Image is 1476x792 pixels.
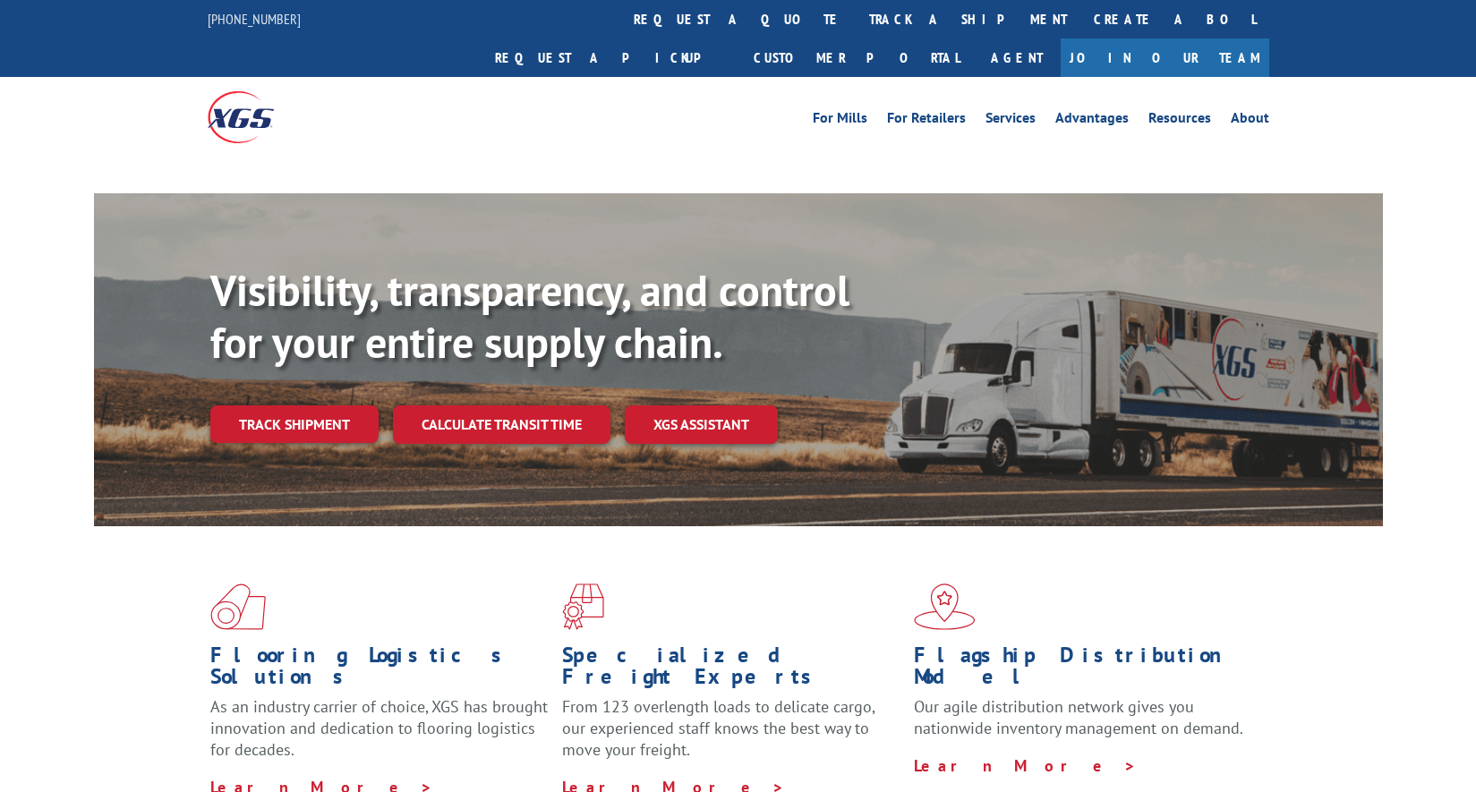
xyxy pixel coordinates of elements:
a: Agent [973,38,1061,77]
span: Our agile distribution network gives you nationwide inventory management on demand. [914,696,1243,738]
a: Request a pickup [482,38,740,77]
a: Advantages [1055,111,1129,131]
a: Track shipment [210,405,379,443]
a: Resources [1148,111,1211,131]
a: Join Our Team [1061,38,1269,77]
a: For Mills [813,111,867,131]
a: Calculate transit time [393,405,610,444]
a: About [1231,111,1269,131]
img: xgs-icon-focused-on-flooring-red [562,583,604,630]
h1: Flooring Logistics Solutions [210,644,549,696]
a: XGS ASSISTANT [625,405,778,444]
b: Visibility, transparency, and control for your entire supply chain. [210,262,849,370]
h1: Specialized Freight Experts [562,644,900,696]
a: Customer Portal [740,38,973,77]
span: As an industry carrier of choice, XGS has brought innovation and dedication to flooring logistics... [210,696,548,760]
a: Services [985,111,1036,131]
p: From 123 overlength loads to delicate cargo, our experienced staff knows the best way to move you... [562,696,900,776]
a: For Retailers [887,111,966,131]
img: xgs-icon-total-supply-chain-intelligence-red [210,583,266,630]
img: xgs-icon-flagship-distribution-model-red [914,583,976,630]
h1: Flagship Distribution Model [914,644,1252,696]
a: [PHONE_NUMBER] [208,10,301,28]
a: Learn More > [914,755,1137,776]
